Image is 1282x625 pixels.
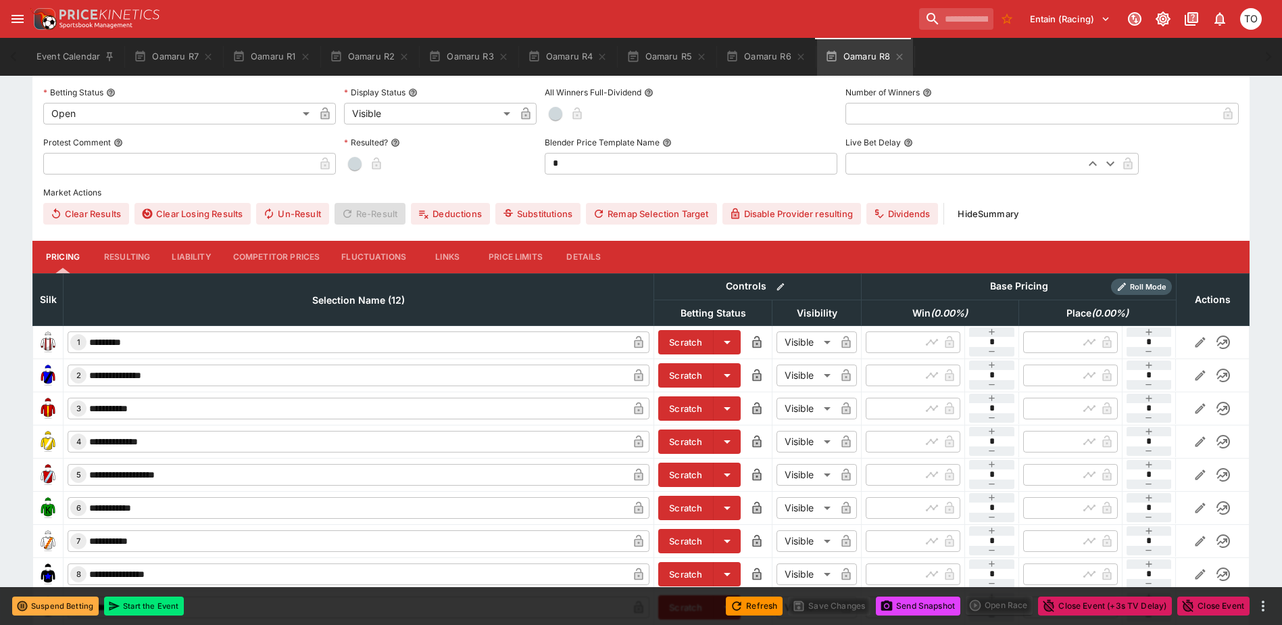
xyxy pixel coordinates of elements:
button: Price Limits [478,241,553,273]
button: No Bookmarks [996,8,1018,30]
button: Refresh [726,597,783,616]
button: Un-Result [256,203,328,225]
button: Live Bet Delay [904,138,913,147]
button: Scratch [658,529,714,553]
span: 1 [74,338,83,347]
div: Visible [776,331,835,353]
button: Start the Event [104,597,184,616]
button: Resulted? [391,138,400,147]
span: 3 [74,404,84,413]
p: Resulted? [344,137,388,148]
button: All Winners Full-Dividend [644,88,654,97]
button: Blender Price Template Name [662,138,672,147]
img: PriceKinetics [59,9,159,20]
button: Thomas OConnor [1236,4,1266,34]
span: 6 [74,503,84,513]
button: Oamaru R6 [718,38,814,76]
div: Visible [776,497,835,519]
button: Close Event [1177,597,1250,616]
em: ( 0.00 %) [1091,305,1129,321]
img: runner 4 [37,431,59,453]
button: Display Status [408,88,418,97]
img: runner 8 [37,563,59,585]
button: Scratch [658,463,714,487]
span: 5 [74,470,84,480]
div: Visible [776,530,835,552]
button: Liability [161,241,222,273]
span: 7 [74,536,83,546]
p: Live Bet Delay [845,137,901,148]
button: Oamaru R8 [817,38,914,76]
button: Competitor Prices [222,241,331,273]
button: Deductions [411,203,490,225]
img: runner 2 [37,365,59,386]
div: Visible [776,431,835,453]
span: Visibility [782,305,852,321]
button: Number of Winners [922,88,932,97]
button: Disable Provider resulting [722,203,861,225]
img: runner 5 [37,464,59,486]
span: Selection Name (12) [297,292,420,308]
button: Links [417,241,478,273]
div: Visible [776,398,835,419]
button: Toggle light/dark mode [1151,7,1175,31]
img: runner 6 [37,497,59,519]
div: Base Pricing [985,278,1054,295]
p: All Winners Full-Dividend [545,87,641,98]
button: Oamaru R4 [520,38,616,76]
button: Close Event (+3s TV Delay) [1038,597,1172,616]
button: Oamaru R5 [618,38,715,76]
button: Bulk edit [772,278,789,296]
button: Scratch [658,430,714,454]
div: split button [966,596,1033,615]
p: Blender Price Template Name [545,137,660,148]
button: Connected to PK [1123,7,1147,31]
button: Notifications [1208,7,1232,31]
button: HideSummary [950,203,1027,225]
button: Substitutions [495,203,581,225]
th: Silk [33,273,64,325]
p: Betting Status [43,87,103,98]
button: Clear Results [43,203,129,225]
span: Betting Status [666,305,761,321]
span: 2 [74,371,84,380]
img: runner 1 [37,331,59,353]
em: ( 0.00 %) [931,305,968,321]
button: Oamaru R2 [322,38,418,76]
img: runner 3 [37,398,59,419]
button: open drawer [5,7,30,31]
div: Visible [776,464,835,486]
span: Place(0.00%) [1052,305,1143,321]
button: Documentation [1179,7,1204,31]
div: Visible [776,563,835,585]
img: PriceKinetics Logo [30,5,57,32]
button: Protest Comment [114,138,123,147]
span: Roll Mode [1125,281,1172,293]
div: Visible [344,103,515,124]
div: Visible [776,365,835,386]
button: Details [553,241,614,273]
button: Scratch [658,363,714,388]
img: Sportsbook Management [59,22,132,28]
button: Resulting [93,241,161,273]
button: Scratch [658,562,714,586]
th: Controls [654,273,862,300]
span: 4 [74,437,84,446]
button: Pricing [32,241,93,273]
button: Send Snapshot [876,597,960,616]
input: search [919,8,993,30]
img: runner 7 [37,530,59,552]
div: Open [43,103,314,124]
button: Oamaru R1 [224,38,319,76]
button: Oamaru R7 [126,38,222,76]
button: more [1255,598,1271,614]
button: Betting Status [106,88,116,97]
button: Scratch [658,496,714,520]
button: Scratch [658,396,714,421]
span: Win(0.00%) [897,305,983,321]
button: Event Calendar [28,38,123,76]
p: Protest Comment [43,137,111,148]
div: Show/hide Price Roll mode configuration. [1111,279,1172,295]
span: 8 [74,570,84,579]
button: Clear Losing Results [134,203,251,225]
